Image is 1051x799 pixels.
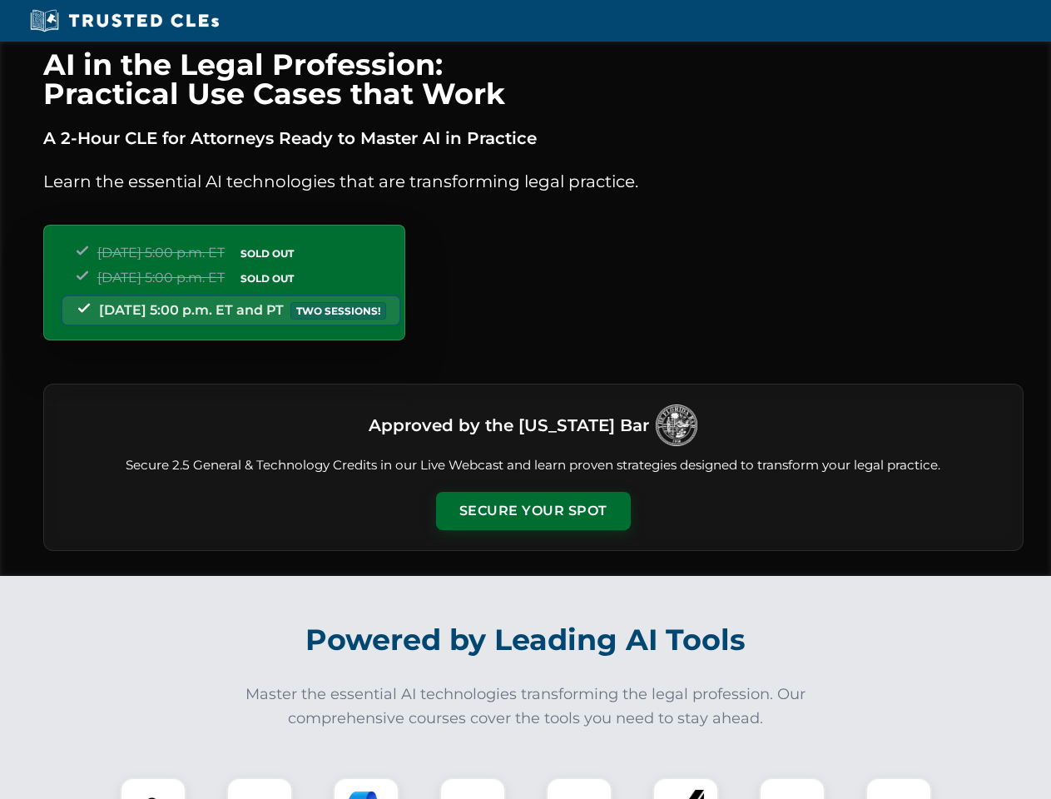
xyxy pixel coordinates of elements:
h1: AI in the Legal Profession: Practical Use Cases that Work [43,50,1024,108]
span: [DATE] 5:00 p.m. ET [97,245,225,261]
span: [DATE] 5:00 p.m. ET [97,270,225,285]
button: Secure Your Spot [436,492,631,530]
p: Learn the essential AI technologies that are transforming legal practice. [43,168,1024,195]
h3: Approved by the [US_STATE] Bar [369,410,649,440]
h2: Powered by Leading AI Tools [65,611,987,669]
span: SOLD OUT [235,270,300,287]
img: Trusted CLEs [25,8,224,33]
span: SOLD OUT [235,245,300,262]
img: Logo [656,404,697,446]
p: A 2-Hour CLE for Attorneys Ready to Master AI in Practice [43,125,1024,151]
p: Master the essential AI technologies transforming the legal profession. Our comprehensive courses... [235,682,817,731]
p: Secure 2.5 General & Technology Credits in our Live Webcast and learn proven strategies designed ... [64,456,1003,475]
